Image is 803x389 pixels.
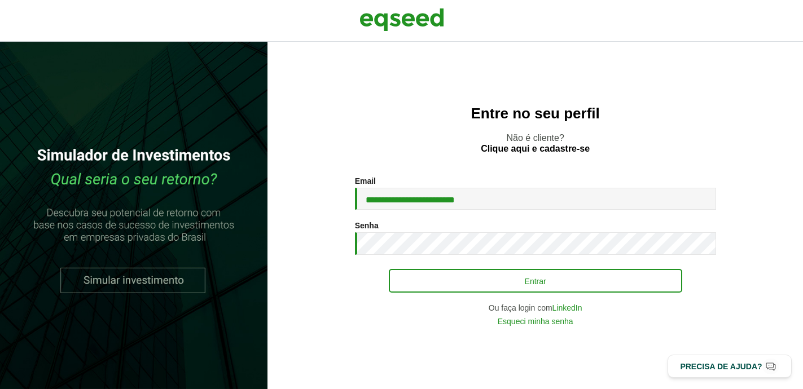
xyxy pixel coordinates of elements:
[290,132,780,154] p: Não é cliente?
[552,304,582,312] a: LinkedIn
[498,317,573,325] a: Esqueci minha senha
[355,304,716,312] div: Ou faça login com
[290,105,780,122] h2: Entre no seu perfil
[359,6,444,34] img: EqSeed Logo
[355,222,379,229] label: Senha
[355,177,376,185] label: Email
[389,269,682,293] button: Entrar
[481,144,590,153] a: Clique aqui e cadastre-se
